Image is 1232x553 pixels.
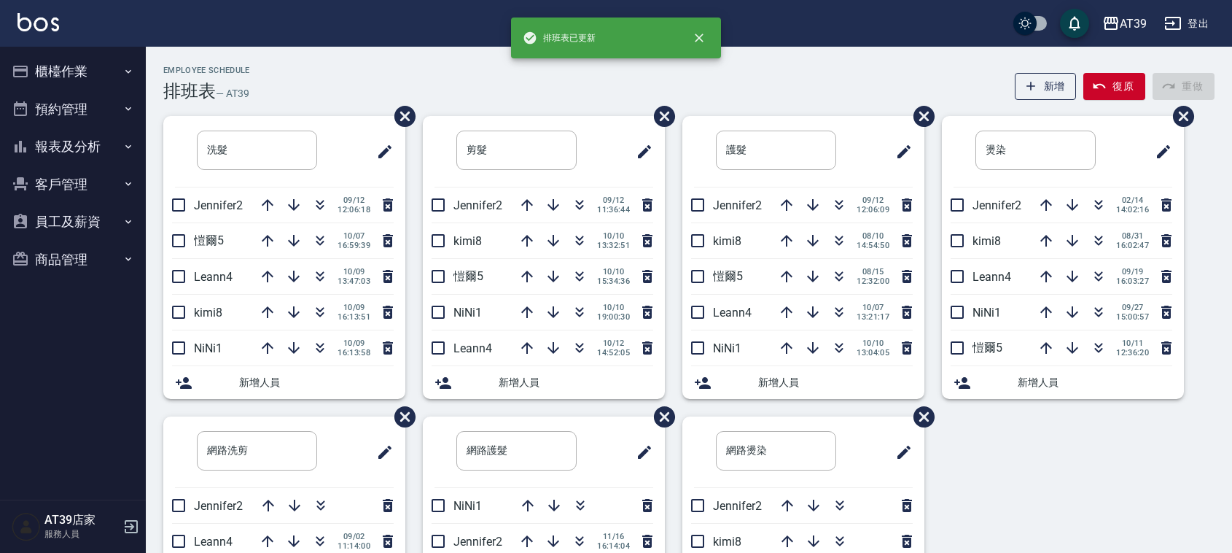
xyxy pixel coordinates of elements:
span: 09/19 [1116,267,1149,276]
span: NiNi1 [453,306,482,320]
span: 12:36:20 [1116,348,1149,357]
span: kimi8 [194,306,222,320]
span: 13:21:17 [857,312,889,322]
span: Leann4 [972,270,1011,284]
span: 19:00:30 [597,312,630,322]
span: 10/07 [857,303,889,312]
h6: — AT39 [216,86,249,101]
span: 14:52:05 [597,348,630,357]
button: 復原 [1083,73,1145,100]
span: NiNi1 [194,341,222,355]
span: NiNi1 [713,341,741,355]
span: 08/10 [857,231,889,241]
input: 排版標題 [197,131,317,170]
span: Leann4 [194,535,233,549]
input: 排版標題 [975,131,1096,170]
p: 服務人員 [44,527,119,541]
span: 10/10 [597,303,630,312]
span: Jennifer2 [194,499,243,513]
span: 11:14:00 [338,541,370,551]
button: 報表及分析 [6,128,140,166]
span: Jennifer2 [453,198,502,212]
span: 修改班表的標題 [367,435,394,470]
span: 15:34:36 [597,276,630,286]
input: 排版標題 [716,131,836,170]
span: 排班表已更新 [523,31,596,45]
div: 新增人員 [423,366,665,399]
span: 修改班表的標題 [1146,134,1172,169]
span: 新增人員 [239,375,394,390]
button: AT39 [1096,9,1153,39]
span: 12:32:00 [857,276,889,286]
span: 11:36:44 [597,205,630,214]
span: 09/12 [338,196,370,205]
span: 刪除班表 [383,95,418,138]
span: 12:06:09 [857,205,889,214]
span: 08/31 [1116,231,1149,241]
span: NiNi1 [972,306,1001,320]
span: Leann4 [453,341,492,355]
button: 新增 [1015,73,1077,100]
span: 13:32:51 [597,241,630,250]
span: 12:06:18 [338,205,370,214]
span: 08/15 [857,267,889,276]
span: 16:03:27 [1116,276,1149,286]
span: 刪除班表 [902,395,937,438]
span: 刪除班表 [902,95,937,138]
span: 10/09 [338,339,370,348]
span: 修改班表的標題 [627,134,653,169]
span: 愷爾5 [194,233,224,247]
span: 新增人員 [758,375,913,390]
button: 櫃檯作業 [6,53,140,90]
span: 10/10 [597,231,630,241]
input: 排版標題 [197,431,317,471]
span: 16:13:58 [338,348,370,357]
span: 刪除班表 [643,395,677,438]
span: kimi8 [713,234,741,248]
button: save [1060,9,1089,38]
span: Jennifer2 [972,198,1021,212]
span: 09/02 [338,532,370,541]
span: 09/12 [857,196,889,205]
div: 新增人員 [163,366,405,399]
img: Person [12,512,41,541]
span: 16:02:47 [1116,241,1149,250]
span: Leann4 [713,306,752,320]
span: NiNi1 [453,499,482,513]
span: 愷爾5 [972,341,1002,355]
span: Jennifer2 [713,198,762,212]
span: 修改班表的標題 [367,134,394,169]
input: 排版標題 [716,431,836,471]
div: 新增人員 [682,366,924,399]
span: 刪除班表 [383,395,418,438]
span: Jennifer2 [194,198,243,212]
button: 員工及薪資 [6,203,140,241]
span: 14:02:16 [1116,205,1149,214]
span: 14:54:50 [857,241,889,250]
span: 愷爾5 [713,269,743,283]
input: 排版標題 [456,131,577,170]
span: Leann4 [194,270,233,284]
span: 修改班表的標題 [886,435,913,470]
span: kimi8 [972,234,1001,248]
span: 15:00:57 [1116,312,1149,322]
span: 09/27 [1116,303,1149,312]
span: 修改班表的標題 [627,435,653,470]
span: 02/14 [1116,196,1149,205]
span: 修改班表的標題 [886,134,913,169]
span: kimi8 [453,234,482,248]
input: 排版標題 [456,431,577,471]
h2: Employee Schedule [163,66,250,75]
span: 10/11 [1116,339,1149,348]
span: 刪除班表 [643,95,677,138]
span: 16:13:51 [338,312,370,322]
span: 新增人員 [499,375,653,390]
div: AT39 [1120,15,1147,33]
button: 客戶管理 [6,166,140,204]
span: 16:59:39 [338,241,370,250]
span: 13:04:05 [857,348,889,357]
h5: AT39店家 [44,513,119,527]
div: 新增人員 [942,366,1184,399]
button: 商品管理 [6,241,140,279]
span: 09/12 [597,196,630,205]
